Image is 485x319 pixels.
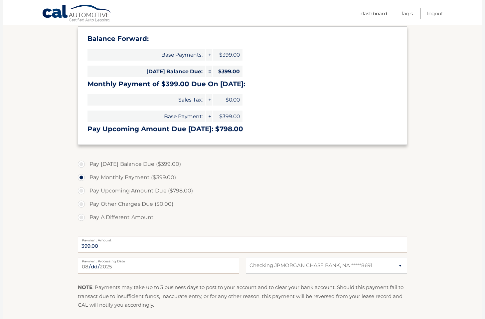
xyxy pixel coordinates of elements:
[42,4,112,24] a: Cal Automotive
[361,8,387,19] a: Dashboard
[206,66,212,77] span: =
[206,49,212,61] span: +
[78,236,407,241] label: Payment Amount
[78,257,239,262] label: Payment Processing Date
[78,197,407,211] label: Pay Other Charges Due ($0.00)
[402,8,413,19] a: FAQ's
[78,211,407,224] label: Pay A Different Amount
[213,111,242,122] span: $399.00
[213,94,242,106] span: $0.00
[78,171,407,184] label: Pay Monthly Payment ($399.00)
[213,66,242,77] span: $399.00
[87,49,205,61] span: Base Payments:
[78,184,407,197] label: Pay Upcoming Amount Due ($798.00)
[78,236,407,253] input: Payment Amount
[78,257,239,274] input: Payment Date
[78,158,407,171] label: Pay [DATE] Balance Due ($399.00)
[78,283,407,309] p: : Payments may take up to 3 business days to post to your account and to clear your bank account....
[427,8,443,19] a: Logout
[87,80,398,88] h3: Monthly Payment of $399.00 Due On [DATE]:
[87,94,205,106] span: Sales Tax:
[213,49,242,61] span: $399.00
[87,125,398,133] h3: Pay Upcoming Amount Due [DATE]: $798.00
[78,284,92,290] strong: NOTE
[206,111,212,122] span: +
[87,35,398,43] h3: Balance Forward:
[206,94,212,106] span: +
[87,111,205,122] span: Base Payment:
[87,66,205,77] span: [DATE] Balance Due:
